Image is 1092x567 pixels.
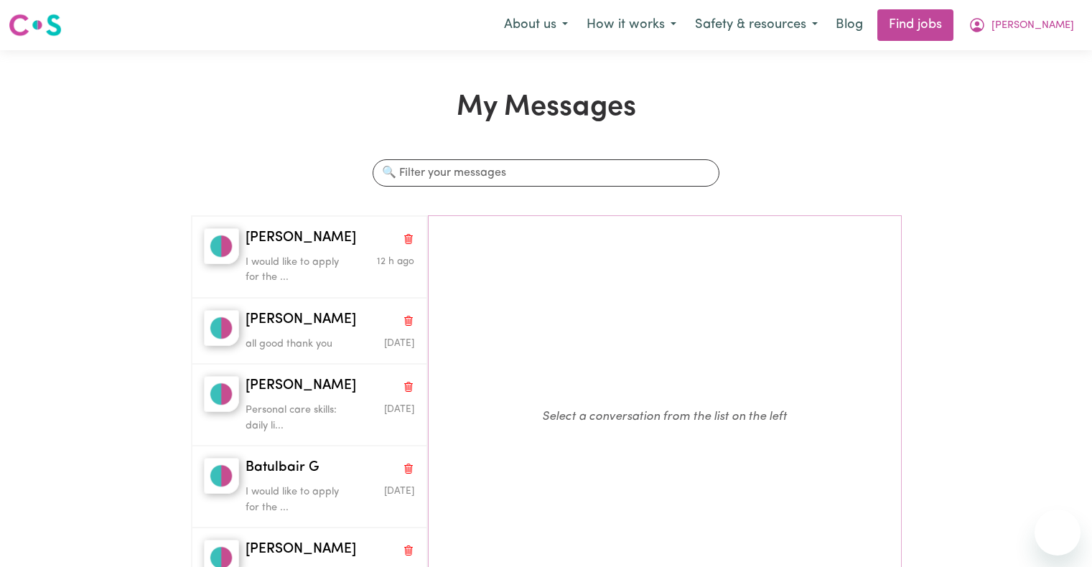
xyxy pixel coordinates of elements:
input: 🔍 Filter your messages [373,159,719,187]
button: Delete conversation [402,541,415,560]
button: Cornelia V[PERSON_NAME]Delete conversationall good thank youMessage sent on September 0, 2025 [192,298,427,364]
button: Delete conversation [402,459,415,478]
button: How it works [577,10,686,40]
h1: My Messages [191,90,902,125]
iframe: Button to launch messaging window [1035,510,1081,556]
span: Batulbair G [246,458,319,479]
button: My Account [959,10,1083,40]
span: [PERSON_NAME] [246,540,356,561]
em: Select a conversation from the list on the left [542,411,787,423]
button: Batulbair GBatulbair GDelete conversationI would like to apply for the ...Message sent on Septemb... [192,446,427,528]
p: Personal care skills: daily li... [246,403,358,434]
p: I would like to apply for the ... [246,255,358,286]
button: Dominica V[PERSON_NAME]Delete conversationPersonal care skills: daily li...Message sent on Septem... [192,364,427,446]
a: Find jobs [877,9,953,41]
img: Cornelia V [204,310,239,346]
button: Delete conversation [402,229,415,248]
img: Careseekers logo [9,12,62,38]
span: Message sent on September 0, 2025 [384,405,414,414]
img: Batulbair G [204,458,239,494]
span: [PERSON_NAME] [246,228,356,249]
span: [PERSON_NAME] [246,376,356,397]
a: Blog [827,9,872,41]
img: Jennifer S [204,228,239,264]
a: Careseekers logo [9,9,62,42]
button: Delete conversation [402,378,415,396]
span: Message sent on September 0, 2025 [384,339,414,348]
button: Jennifer S[PERSON_NAME]Delete conversationI would like to apply for the ...Message sent on Septem... [192,216,427,298]
span: [PERSON_NAME] [246,310,356,331]
img: Dominica V [204,376,239,412]
button: Safety & resources [686,10,827,40]
button: Delete conversation [402,311,415,329]
span: Message sent on September 1, 2025 [377,257,414,266]
span: Message sent on September 0, 2025 [384,487,414,496]
p: all good thank you [246,337,358,352]
button: About us [495,10,577,40]
span: [PERSON_NAME] [991,18,1074,34]
p: I would like to apply for the ... [246,484,358,515]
